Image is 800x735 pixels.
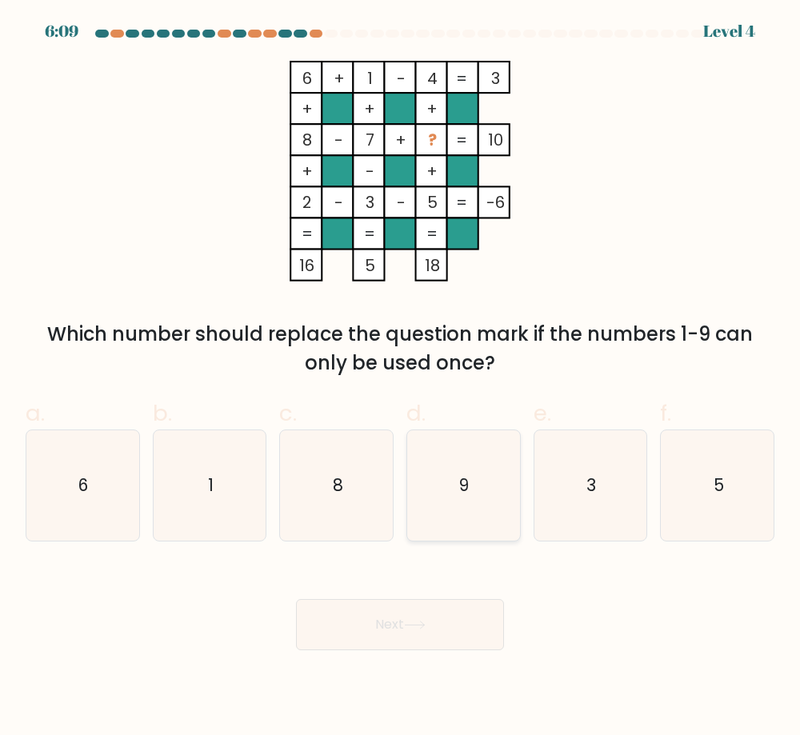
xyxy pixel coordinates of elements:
[427,191,438,214] tspan: 5
[364,222,375,245] tspan: =
[397,67,406,90] tspan: -
[302,129,312,151] tspan: 8
[35,320,765,377] div: Which number should replace the question mark if the numbers 1-9 can only be used once?
[153,397,172,429] span: b.
[302,160,313,182] tspan: +
[491,67,500,90] tspan: 3
[534,397,551,429] span: e.
[334,129,343,151] tspan: -
[366,160,374,182] tspan: -
[299,254,314,277] tspan: 16
[427,67,438,90] tspan: 4
[45,19,78,43] div: 6:09
[279,397,297,429] span: c.
[365,254,375,277] tspan: 5
[296,599,504,650] button: Next
[586,473,596,497] text: 3
[486,191,505,214] tspan: -6
[366,129,374,151] tspan: 7
[208,473,214,497] text: 1
[366,191,374,214] tspan: 3
[456,191,467,214] tspan: =
[456,67,467,90] tspan: =
[364,98,375,120] tspan: +
[302,67,312,90] tspan: 6
[703,19,755,43] div: Level 4
[334,67,345,90] tspan: +
[426,222,438,245] tspan: =
[333,473,343,497] text: 8
[302,98,313,120] tspan: +
[488,129,503,151] tspan: 10
[460,473,470,497] text: 9
[302,191,311,214] tspan: 2
[397,191,406,214] tspan: -
[302,222,313,245] tspan: =
[334,191,343,214] tspan: -
[713,473,723,497] text: 5
[79,473,89,497] text: 6
[406,397,426,429] span: d.
[660,397,671,429] span: f.
[426,98,438,120] tspan: +
[426,160,438,182] tspan: +
[428,129,437,151] tspan: ?
[26,397,45,429] span: a.
[425,254,440,277] tspan: 18
[395,129,406,151] tspan: +
[456,129,467,151] tspan: =
[367,67,373,90] tspan: 1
